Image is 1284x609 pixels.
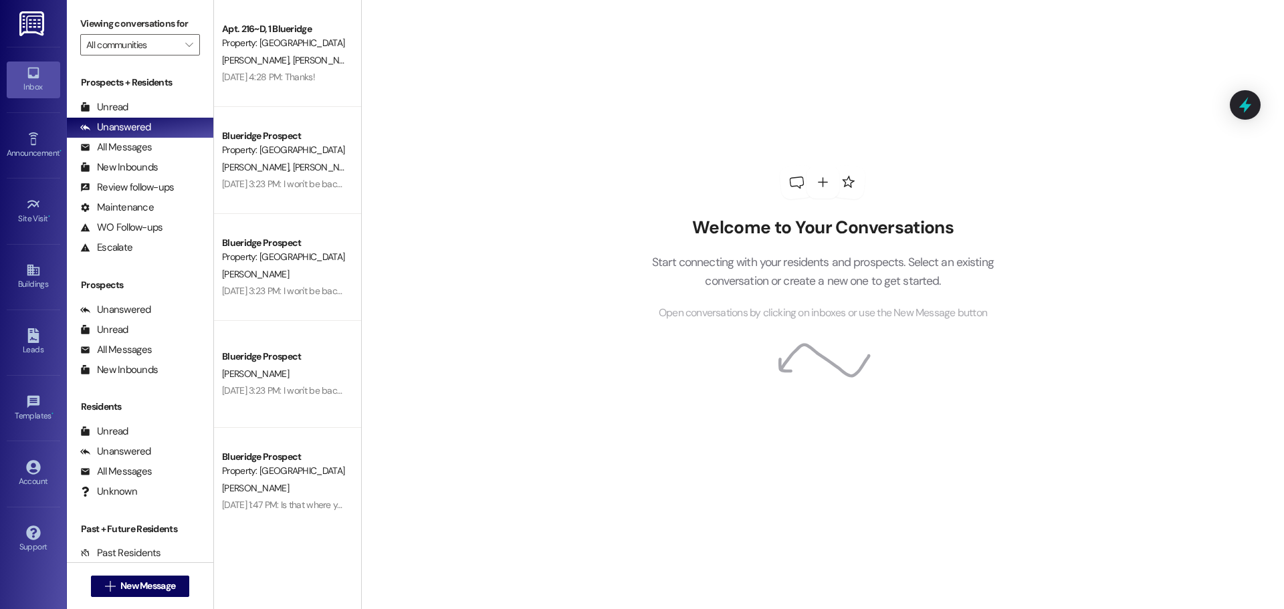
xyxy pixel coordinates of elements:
[222,482,289,494] span: [PERSON_NAME]
[80,485,137,499] div: Unknown
[80,323,128,337] div: Unread
[631,217,1014,239] h2: Welcome to Your Conversations
[48,212,50,221] span: •
[222,236,346,250] div: Blueridge Prospect
[222,464,346,478] div: Property: [GEOGRAPHIC_DATA]
[80,424,128,439] div: Unread
[222,450,346,464] div: Blueridge Prospect
[222,499,389,511] div: [DATE] 1:47 PM: Is that where you put them?
[80,201,154,215] div: Maintenance
[67,278,213,292] div: Prospects
[222,129,346,143] div: Blueridge Prospect
[80,343,152,357] div: All Messages
[67,76,213,90] div: Prospects + Residents
[222,285,405,297] div: [DATE] 3:23 PM: I won't be back until September
[60,146,62,156] span: •
[7,456,60,492] a: Account
[67,400,213,414] div: Residents
[80,13,200,34] label: Viewing conversations for
[80,241,132,255] div: Escalate
[222,143,346,157] div: Property: [GEOGRAPHIC_DATA]
[185,39,193,50] i: 
[7,62,60,98] a: Inbox
[80,445,151,459] div: Unanswered
[105,581,115,592] i: 
[19,11,47,36] img: ResiDesk Logo
[80,180,174,195] div: Review follow-ups
[120,579,175,593] span: New Message
[222,384,405,396] div: [DATE] 3:23 PM: I won't be back until September
[91,576,190,597] button: New Message
[80,100,128,114] div: Unread
[222,250,346,264] div: Property: [GEOGRAPHIC_DATA]
[67,522,213,536] div: Past + Future Residents
[292,54,363,66] span: [PERSON_NAME]
[222,350,346,364] div: Blueridge Prospect
[86,34,179,55] input: All communities
[222,268,289,280] span: [PERSON_NAME]
[80,221,163,235] div: WO Follow-ups
[80,303,151,317] div: Unanswered
[80,546,161,560] div: Past Residents
[80,160,158,174] div: New Inbounds
[80,120,151,134] div: Unanswered
[7,324,60,360] a: Leads
[80,140,152,154] div: All Messages
[222,36,346,50] div: Property: [GEOGRAPHIC_DATA]
[80,363,158,377] div: New Inbounds
[659,305,987,322] span: Open conversations by clicking on inboxes or use the New Message button
[7,390,60,427] a: Templates •
[222,161,293,173] span: [PERSON_NAME]
[80,465,152,479] div: All Messages
[292,161,363,173] span: [PERSON_NAME]
[222,22,346,36] div: Apt. 216~D, 1 Blueridge
[222,178,405,190] div: [DATE] 3:23 PM: I won't be back until September
[631,253,1014,291] p: Start connecting with your residents and prospects. Select an existing conversation or create a n...
[7,193,60,229] a: Site Visit •
[7,521,60,558] a: Support
[222,71,315,83] div: [DATE] 4:28 PM: Thanks!
[51,409,53,418] span: •
[222,368,289,380] span: [PERSON_NAME]
[222,54,293,66] span: [PERSON_NAME]
[7,259,60,295] a: Buildings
